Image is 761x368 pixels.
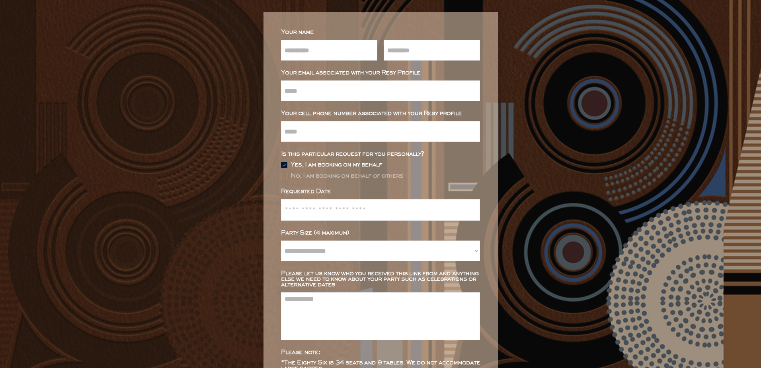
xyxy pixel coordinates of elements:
div: Please note: [281,350,480,355]
div: Requested Date [281,189,480,194]
img: Group%2048096532.svg [281,162,287,168]
div: No, I am booking on behalf of others [291,173,403,179]
div: Your name [281,29,480,35]
div: Is this particular request for you personally? [281,151,480,157]
div: Your cell phone number associated with your Resy profile [281,111,480,116]
div: Yes, I am booking on my behalf [291,162,382,168]
div: Please let us know who you received this link from and anything else we need to know about your p... [281,271,480,288]
img: Rectangle%20315%20%281%29.svg [281,173,287,179]
div: Your email associated with your Resy Profile [281,70,480,76]
div: Party Size (4 maximum) [281,230,480,236]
